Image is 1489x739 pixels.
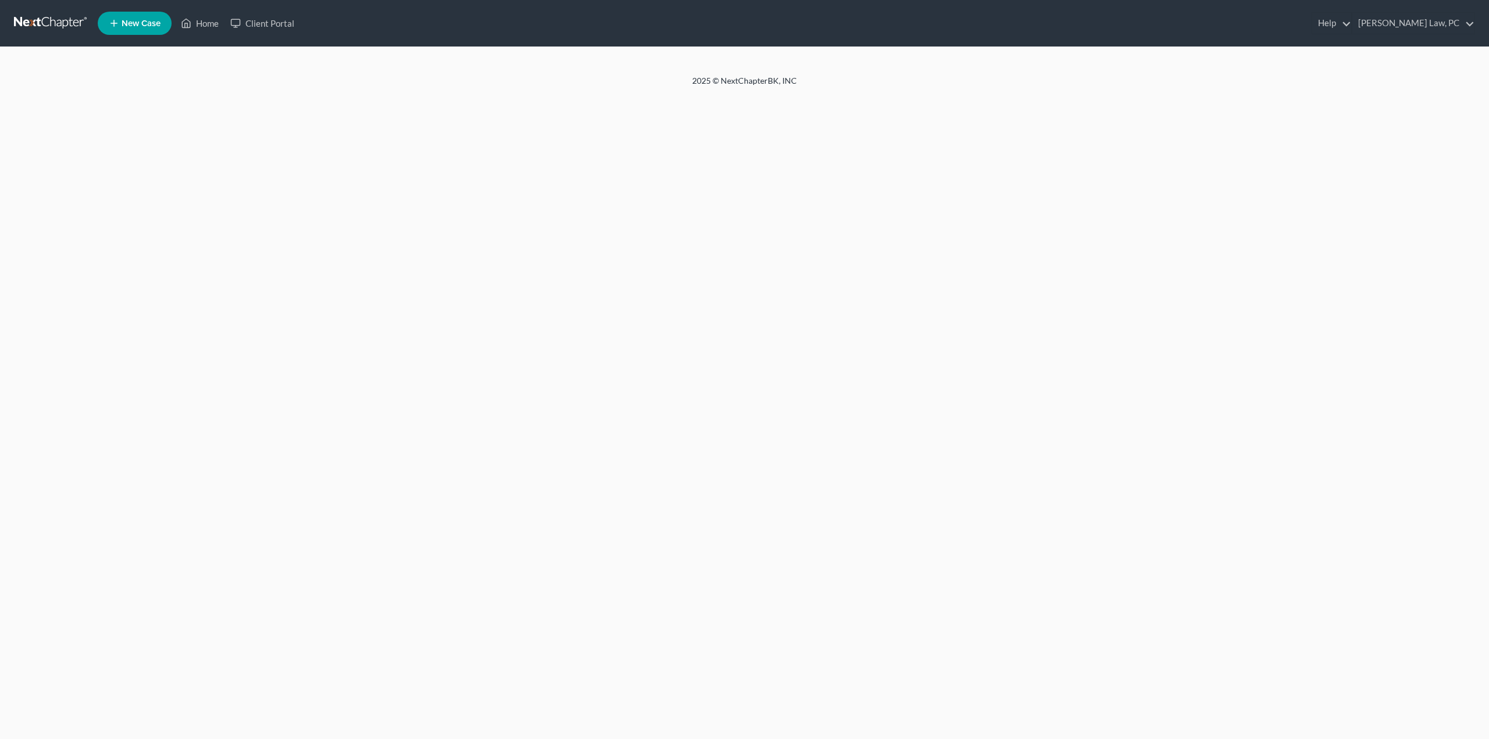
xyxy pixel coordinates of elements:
a: Client Portal [225,13,300,34]
a: [PERSON_NAME] Law, PC [1352,13,1474,34]
new-legal-case-button: New Case [98,12,172,35]
div: 2025 © NextChapterBK, INC [413,75,1076,96]
a: Help [1312,13,1351,34]
a: Home [175,13,225,34]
